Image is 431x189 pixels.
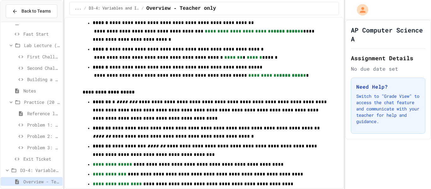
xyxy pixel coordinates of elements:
span: Problem 2: Mission Log with border [27,133,60,139]
span: First Challenge - Manual Column Alignment [27,53,60,60]
div: No due date set [351,65,425,73]
p: Switch to "Grade View" to access the chat feature and communicate with your teacher for help and ... [356,93,420,125]
span: Exit Ticket [23,156,60,162]
span: Overview - Teacher only [23,178,60,185]
div: My Account [350,3,370,17]
span: Overview - Teacher only [146,5,216,12]
span: D3-4: Variables and Input [89,6,139,11]
span: / [84,6,86,11]
span: Back to Teams [21,8,51,15]
h2: Assignment Details [351,54,425,62]
span: Lab Lecture (20 mins) [24,42,60,49]
span: Notes [23,87,60,94]
h1: AP Computer Science A [351,26,425,43]
span: D3-4: Variables and Input [20,167,60,174]
span: Fast Start [23,31,60,37]
span: ... [75,6,82,11]
button: Back to Teams [6,4,57,18]
span: Building a Rocket (ASCII Art) [27,76,60,83]
span: Problem 3: Rocket Launch [27,144,60,151]
span: Second Challenge - Special Characters [27,65,60,71]
span: Reference links [27,110,60,117]
span: / [142,6,144,11]
h3: Need Help? [356,83,420,91]
span: Problem 1: System Status [27,121,60,128]
span: Practice (20 mins) [24,99,60,105]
